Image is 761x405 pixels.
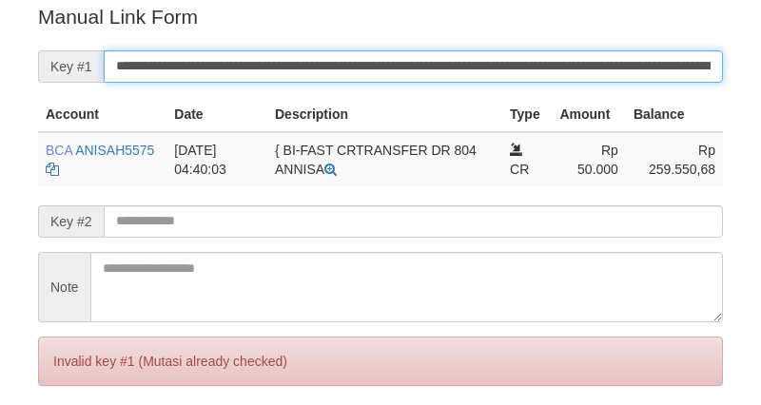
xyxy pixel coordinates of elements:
[38,252,90,322] span: Note
[166,132,267,186] td: [DATE] 04:40:03
[46,162,59,177] a: Copy ANISAH5575 to clipboard
[502,97,552,132] th: Type
[38,205,104,238] span: Key #2
[166,97,267,132] th: Date
[38,337,723,386] div: Invalid key #1 (Mutasi already checked)
[38,50,104,83] span: Key #1
[626,132,723,186] td: Rp 259.550,68
[38,97,166,132] th: Account
[552,97,625,132] th: Amount
[267,132,502,186] td: { BI-FAST CRTRANSFER DR 804 ANNISA
[552,132,625,186] td: Rp 50.000
[75,143,154,158] a: ANISAH5575
[510,162,529,177] span: CR
[626,97,723,132] th: Balance
[46,143,72,158] span: BCA
[267,97,502,132] th: Description
[38,3,723,30] p: Manual Link Form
